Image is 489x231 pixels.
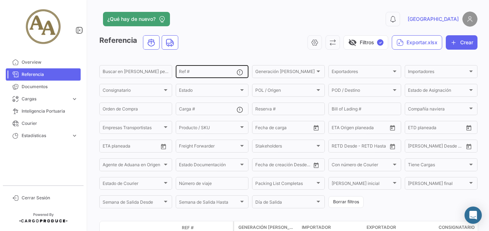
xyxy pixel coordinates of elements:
[22,195,78,201] span: Cerrar Sesión
[22,71,78,78] span: Referencia
[348,38,357,47] span: visibility_off
[332,89,391,94] span: POD / Destino
[332,182,391,187] span: [PERSON_NAME] inicial
[6,117,81,130] a: Courier
[273,163,300,168] input: Hasta
[408,70,468,75] span: Importadores
[408,15,459,23] span: [GEOGRAPHIC_DATA]
[377,39,383,46] span: ✓
[103,182,162,187] span: Estado de Courier
[387,141,398,152] button: Open calendar
[332,163,391,168] span: Con número de Courier
[255,89,315,94] span: POL / Origen
[238,224,296,231] span: Generación [PERSON_NAME]
[182,225,194,231] span: Ref #
[99,35,180,50] h3: Referencia
[22,108,78,114] span: Inteligencia Portuaria
[387,122,398,133] button: Open calendar
[6,68,81,81] a: Referencia
[71,96,78,102] span: expand_more
[463,141,474,152] button: Open calendar
[426,145,452,150] input: Hasta
[465,207,482,224] div: Abrir Intercom Messenger
[179,201,239,206] span: Semana de Salida Hasta
[462,12,477,27] img: placeholder-user.png
[22,120,78,127] span: Courier
[103,126,162,131] span: Empresas Transportistas
[143,36,159,49] button: Ocean
[408,89,468,94] span: Estado de Asignación
[446,35,477,50] button: Crear
[408,182,468,187] span: [PERSON_NAME] final
[408,108,468,113] span: Compañía naviera
[158,141,169,152] button: Open calendar
[311,160,322,171] button: Open calendar
[332,126,345,131] input: Desde
[255,126,268,131] input: Desde
[6,105,81,117] a: Inteligencia Portuaria
[103,89,162,94] span: Consignatario
[463,122,474,133] button: Open calendar
[367,224,396,231] span: Exportador
[344,35,388,50] button: visibility_offFiltros✓
[273,126,300,131] input: Hasta
[103,201,162,206] span: Semana de Salida Desde
[22,83,78,90] span: Documentos
[6,56,81,68] a: Overview
[332,70,391,75] span: Exportadores
[103,163,162,168] span: Agente de Aduana en Origen
[426,126,452,131] input: Hasta
[332,145,345,150] input: Desde
[114,225,132,231] datatable-header-cell: Modo de Transporte
[121,145,147,150] input: Hasta
[179,163,239,168] span: Estado Documentación
[255,182,315,187] span: Packing List Completas
[255,145,315,150] span: Stakeholders
[439,224,475,231] span: Consignatario
[25,9,61,45] img: d85fbf23-fa35-483a-980e-3848878eb9e8.jpg
[408,163,468,168] span: Tiene Cargas
[255,201,315,206] span: Día de Salida
[255,163,268,168] input: Desde
[350,126,376,131] input: Hasta
[350,145,376,150] input: Hasta
[6,81,81,93] a: Documentos
[408,126,421,131] input: Desde
[302,224,331,231] span: Importador
[22,132,68,139] span: Estadísticas
[103,12,170,26] button: ¿Qué hay de nuevo?
[162,36,178,49] button: Land
[71,132,78,139] span: expand_more
[22,96,68,102] span: Cargas
[22,59,78,65] span: Overview
[179,145,239,150] span: Freight Forwarder
[408,145,421,150] input: Desde
[179,89,239,94] span: Estado
[179,126,239,131] span: Producto / SKU
[107,15,156,23] span: ¿Qué hay de nuevo?
[103,145,116,150] input: Desde
[328,196,364,208] button: Borrar filtros
[132,225,179,231] datatable-header-cell: Estado Doc.
[255,70,315,75] span: Generación [PERSON_NAME]
[392,35,442,50] button: Exportar.xlsx
[311,122,322,133] button: Open calendar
